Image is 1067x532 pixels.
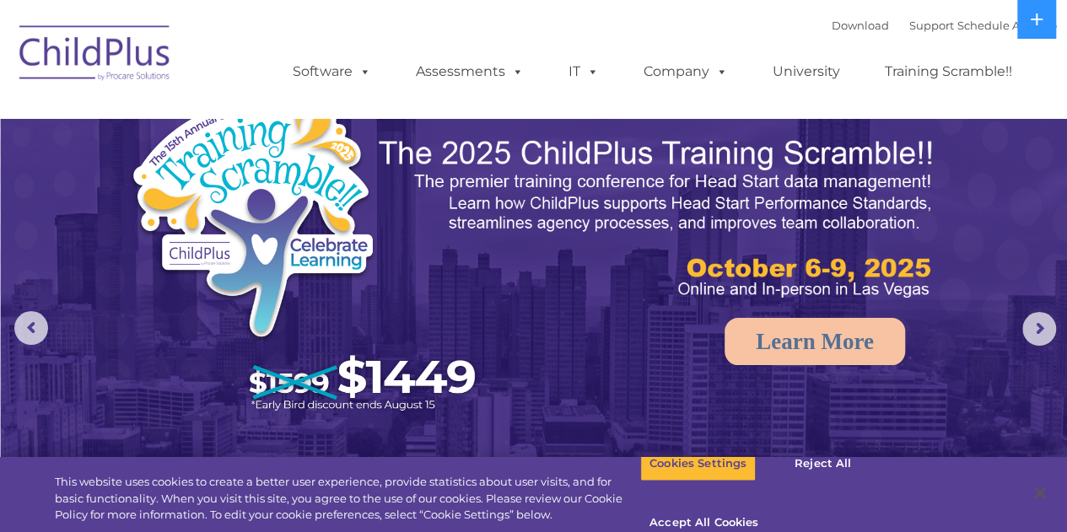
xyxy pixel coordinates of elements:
a: University [756,55,857,89]
button: Reject All [770,446,876,481]
span: Last name [234,111,286,124]
a: Training Scramble!! [868,55,1029,89]
font: | [832,19,1057,32]
a: Company [627,55,745,89]
span: Phone number [234,180,306,193]
a: Learn More [725,318,905,365]
a: Download [832,19,889,32]
a: Assessments [399,55,541,89]
a: Software [276,55,388,89]
a: IT [552,55,616,89]
img: ChildPlus by Procare Solutions [11,13,180,98]
a: Schedule A Demo [957,19,1057,32]
div: This website uses cookies to create a better user experience, provide statistics about user visit... [55,474,640,524]
button: Cookies Settings [640,446,756,481]
button: Close [1021,475,1059,512]
a: Support [909,19,954,32]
